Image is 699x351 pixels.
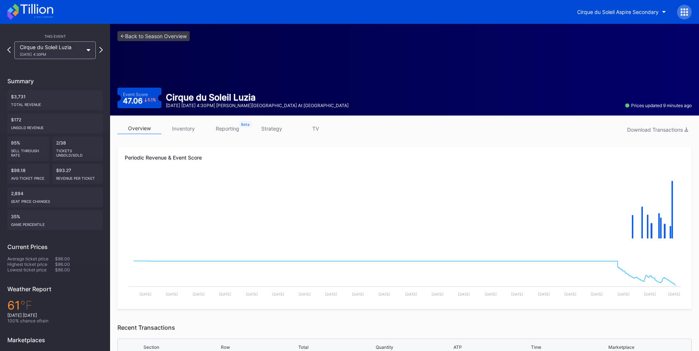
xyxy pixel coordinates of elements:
[193,292,205,296] text: [DATE]
[166,292,178,296] text: [DATE]
[11,219,99,227] div: Game percentile
[325,292,337,296] text: [DATE]
[608,344,634,350] div: Marketplace
[11,99,99,107] div: Total Revenue
[55,262,103,267] div: $86.00
[7,285,103,293] div: Weather Report
[572,5,671,19] button: Cirque du Soleil Aspire Secondary
[125,154,684,161] div: Periodic Revenue & Event Score
[7,267,55,273] div: Lowest ticket price
[117,31,190,41] a: <-Back to Season Overview
[20,44,83,56] div: Cirque du Soleil Luzia
[625,103,692,108] div: Prices updated 9 minutes ago
[7,164,50,184] div: $98.18
[20,52,83,56] div: [DATE] 4:30PM
[378,292,390,296] text: [DATE]
[7,298,103,312] div: 61
[55,267,103,273] div: $86.00
[7,243,103,251] div: Current Prices
[458,292,470,296] text: [DATE]
[7,113,103,134] div: $172
[511,292,523,296] text: [DATE]
[125,247,684,302] svg: Chart title
[618,292,630,296] text: [DATE]
[117,123,161,134] a: overview
[352,292,364,296] text: [DATE]
[531,344,541,350] div: Time
[668,292,680,296] text: [DATE]
[405,292,417,296] text: [DATE]
[7,210,103,230] div: 35%
[52,136,103,161] div: 2/38
[161,123,205,134] a: inventory
[123,97,156,105] div: 47.06
[538,292,550,296] text: [DATE]
[55,256,103,262] div: $86.00
[564,292,576,296] text: [DATE]
[627,127,688,133] div: Download Transactions
[123,92,148,97] div: Event Score
[250,123,294,134] a: strategy
[577,9,659,15] div: Cirque du Soleil Aspire Secondary
[7,187,103,207] div: 2,894
[7,318,103,323] div: 100 % chance of rain
[11,173,46,180] div: Avg ticket price
[7,256,55,262] div: Average ticket price
[644,292,656,296] text: [DATE]
[299,292,311,296] text: [DATE]
[143,344,159,350] div: Section
[139,292,152,296] text: [DATE]
[485,292,497,296] text: [DATE]
[7,312,103,318] div: [DATE] [DATE]
[11,196,99,204] div: seat price changes
[117,324,692,331] div: Recent Transactions
[219,292,231,296] text: [DATE]
[246,292,258,296] text: [DATE]
[148,98,156,102] div: 5.1 %
[205,123,250,134] a: reporting
[294,123,338,134] a: TV
[20,298,32,312] span: ℉
[52,164,103,184] div: $93.27
[221,344,230,350] div: Row
[591,292,603,296] text: [DATE]
[166,103,349,108] div: [DATE] [DATE] 4:30PM | [PERSON_NAME][GEOGRAPHIC_DATA] at [GEOGRAPHIC_DATA]
[56,146,99,157] div: Tickets Unsold/Sold
[166,92,349,103] div: Cirque du Soleil Luzia
[376,344,393,350] div: Quantity
[7,90,103,110] div: $3,731
[432,292,444,296] text: [DATE]
[125,173,684,247] svg: Chart title
[11,123,99,130] div: Unsold Revenue
[7,262,55,267] div: Highest ticket price
[7,336,103,344] div: Marketplaces
[11,146,46,157] div: Sell Through Rate
[298,344,309,350] div: Total
[56,173,99,180] div: Revenue per ticket
[623,125,692,135] button: Download Transactions
[272,292,284,296] text: [DATE]
[7,34,103,39] div: This Event
[7,77,103,85] div: Summary
[7,136,50,161] div: 95%
[454,344,462,350] div: ATP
